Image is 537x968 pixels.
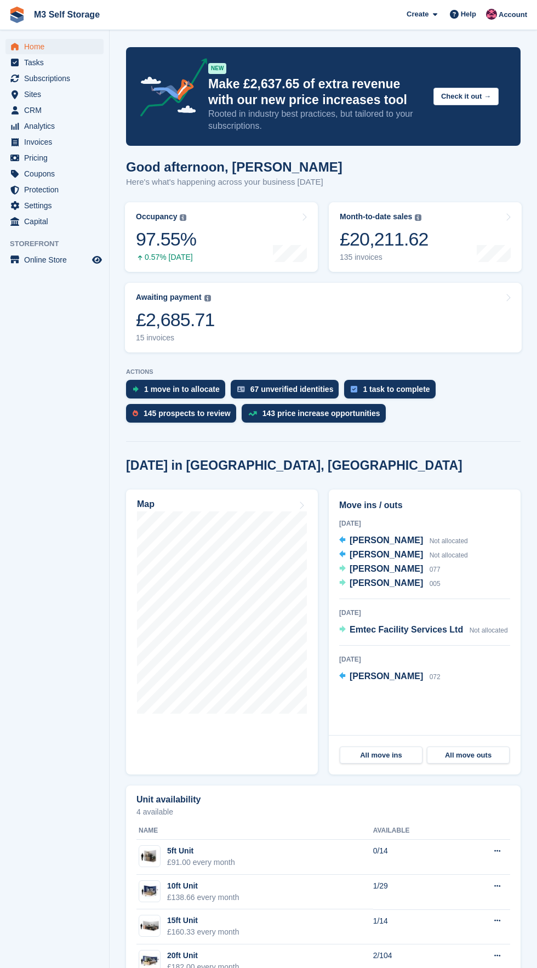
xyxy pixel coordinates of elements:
[208,63,226,74] div: NEW
[131,58,208,121] img: price-adjustments-announcement-icon-8257ccfd72463d97f412b2fc003d46551f7dbcb40ab6d574587a9cd5c0d94...
[136,333,215,343] div: 15 invoices
[167,950,239,961] div: 20ft Unit
[139,883,160,899] img: 10-ft-container.jpg
[126,458,462,473] h2: [DATE] in [GEOGRAPHIC_DATA], [GEOGRAPHIC_DATA]
[167,926,239,938] div: £160.33 every month
[125,202,318,272] a: Occupancy 97.55% 0.57% [DATE]
[339,577,441,591] a: [PERSON_NAME] 005
[90,253,104,266] a: Preview store
[350,564,423,573] span: [PERSON_NAME]
[350,536,423,545] span: [PERSON_NAME]
[10,238,109,249] span: Storefront
[144,385,220,394] div: 1 move in to allocate
[133,386,139,392] img: move_ins_to_allocate_icon-fdf77a2bb77ea45bf5b3d319d69a93e2d87916cf1d5bf7949dd705db3b84f3ca.svg
[250,385,334,394] div: 67 unverified identities
[126,489,318,775] a: Map
[339,623,508,637] a: Emtec Facility Services Ltd Not allocated
[126,404,242,428] a: 145 prospects to review
[242,404,391,428] a: 143 price increase opportunities
[5,198,104,213] a: menu
[350,550,423,559] span: [PERSON_NAME]
[208,76,425,108] p: Make £2,637.65 of extra revenue with our new price increases tool
[5,118,104,134] a: menu
[248,411,257,416] img: price_increase_opportunities-93ffe204e8149a01c8c9dc8f82e8f89637d9d84a8eef4429ea346261dce0b2c0.svg
[167,915,239,926] div: 15ft Unit
[5,214,104,229] a: menu
[350,671,423,681] span: [PERSON_NAME]
[5,55,104,70] a: menu
[5,166,104,181] a: menu
[340,253,429,262] div: 135 invoices
[24,214,90,229] span: Capital
[427,747,510,764] a: All move outs
[430,551,468,559] span: Not allocated
[204,295,211,301] img: icon-info-grey-7440780725fd019a000dd9b08b2336e03edf1995a4989e88bcd33f0948082b44.svg
[24,134,90,150] span: Invoices
[350,625,463,634] span: Emtec Facility Services Ltd
[373,840,458,875] td: 0/14
[208,108,425,132] p: Rooted in industry best practices, but tailored to your subscriptions.
[136,795,201,805] h2: Unit availability
[339,562,441,577] a: [PERSON_NAME] 077
[9,7,25,23] img: stora-icon-8386f47178a22dfd0bd8f6a31ec36ba5ce8667c1dd55bd0f319d3a0aa187defe.svg
[231,380,345,404] a: 67 unverified identities
[373,909,458,944] td: 1/14
[144,409,231,418] div: 145 prospects to review
[167,857,235,868] div: £91.00 every month
[30,5,104,24] a: M3 Self Storage
[5,87,104,102] a: menu
[167,892,239,903] div: £138.66 every month
[139,849,160,864] img: 32-sqft-unit.jpg
[125,283,522,352] a: Awaiting payment £2,685.71 15 invoices
[5,252,104,267] a: menu
[344,380,441,404] a: 1 task to complete
[126,380,231,404] a: 1 move in to allocate
[126,368,521,375] p: ACTIONS
[5,182,104,197] a: menu
[24,166,90,181] span: Coupons
[237,386,245,392] img: verify_identity-adf6edd0f0f0b5bbfe63781bf79b02c33cf7c696d77639b501bdc392416b5a36.svg
[5,71,104,86] a: menu
[136,212,177,221] div: Occupancy
[167,845,235,857] div: 5ft Unit
[136,808,510,816] p: 4 available
[136,309,215,331] div: £2,685.71
[24,150,90,166] span: Pricing
[24,39,90,54] span: Home
[430,537,468,545] span: Not allocated
[340,228,429,250] div: £20,211.62
[407,9,429,20] span: Create
[499,9,527,20] span: Account
[339,670,441,684] a: [PERSON_NAME] 072
[486,9,497,20] img: Nick Jones
[24,87,90,102] span: Sites
[339,499,510,512] h2: Move ins / outs
[5,39,104,54] a: menu
[430,673,441,681] span: 072
[137,499,155,509] h2: Map
[5,134,104,150] a: menu
[136,822,373,840] th: Name
[461,9,476,20] span: Help
[339,548,468,562] a: [PERSON_NAME] Not allocated
[351,386,357,392] img: task-75834270c22a3079a89374b754ae025e5fb1db73e45f91037f5363f120a921f8.svg
[339,519,510,528] div: [DATE]
[373,875,458,910] td: 1/29
[5,150,104,166] a: menu
[136,228,196,250] div: 97.55%
[24,198,90,213] span: Settings
[24,55,90,70] span: Tasks
[339,608,510,618] div: [DATE]
[180,214,186,221] img: icon-info-grey-7440780725fd019a000dd9b08b2336e03edf1995a4989e88bcd33f0948082b44.svg
[363,385,430,394] div: 1 task to complete
[350,578,423,588] span: [PERSON_NAME]
[329,202,522,272] a: Month-to-date sales £20,211.62 135 invoices
[340,212,412,221] div: Month-to-date sales
[133,410,138,417] img: prospect-51fa495bee0391a8d652442698ab0144808aea92771e9ea1ae160a38d050c398.svg
[340,747,422,764] a: All move ins
[430,566,441,573] span: 077
[24,118,90,134] span: Analytics
[262,409,380,418] div: 143 price increase opportunities
[24,182,90,197] span: Protection
[415,214,421,221] img: icon-info-grey-7440780725fd019a000dd9b08b2336e03edf1995a4989e88bcd33f0948082b44.svg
